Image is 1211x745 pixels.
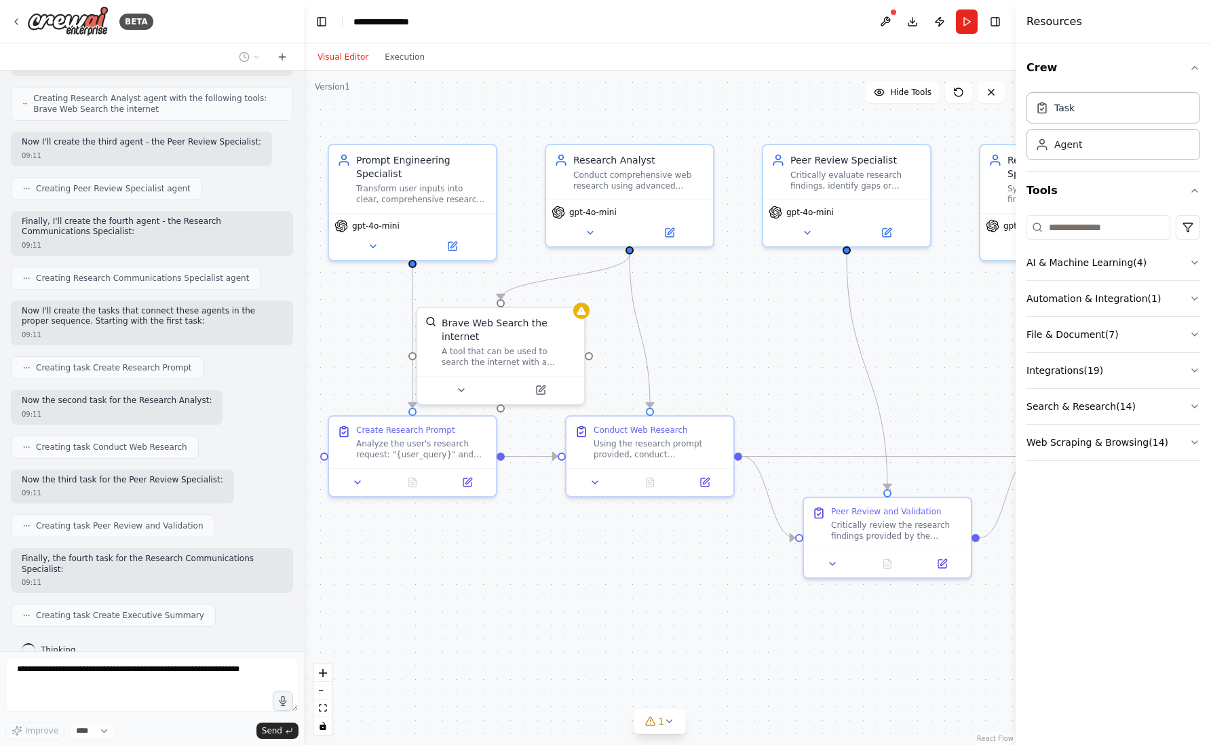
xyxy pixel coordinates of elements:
button: Improve [5,722,64,740]
div: 09:11 [22,330,282,340]
div: Crew [1026,87,1200,171]
button: Execution [377,49,433,65]
button: Search & Research(14) [1026,389,1200,424]
div: Transform user inputs into clear, comprehensive research prompts that will guide effective web se... [356,183,488,205]
div: Analyze the user's research request: "{user_query}" and transform it into a comprehensive, struct... [356,438,488,460]
button: No output available [384,474,442,491]
button: 1 [634,709,686,734]
span: 1 [658,714,664,728]
span: Creating Research Analyst agent with the following tools: Brave Web Search the internet [33,93,282,115]
g: Edge from 8bb00b74-2eab-4976-90f7-2ec74a9cd742 to 1cfe0cef-0776-4f0e-83cd-fb70c2e9d664 [980,450,1033,545]
img: Logo [27,6,109,37]
div: Research Communications SpecialistSynthesize complex research findings and peer review discussion... [979,144,1149,261]
button: Open in side panel [502,382,579,398]
div: BraveSearchToolBrave Web Search the internetA tool that can be used to search the internet with a... [416,307,585,405]
div: BETA [119,14,153,30]
button: Click to speak your automation idea [273,691,293,711]
img: BraveSearchTool [425,316,436,327]
nav: breadcrumb [353,15,421,28]
span: Creating task Conduct Web Research [36,442,187,453]
span: gpt-4o-mini [786,207,834,218]
span: Creating task Peer Review and Validation [36,520,204,531]
button: File & Document(7) [1026,317,1200,352]
g: Edge from 25290507-2442-4d30-b826-d2ce60e1189b to 8cef6975-c6c1-4af9-ae5f-3ee9759a9123 [505,450,558,463]
div: Tools [1026,210,1200,472]
div: 09:11 [22,577,282,588]
button: Automation & Integration(1) [1026,281,1200,316]
button: zoom out [314,682,332,700]
div: Peer Review Specialist [790,153,922,167]
button: toggle interactivity [314,717,332,735]
p: Now I'll create the third agent - the Peer Review Specialist: [22,137,261,148]
div: Conduct comprehensive web research using advanced search techniques to gather relevant, up-to-dat... [573,170,705,191]
button: Crew [1026,49,1200,87]
span: Improve [25,725,58,736]
g: Edge from 8cef6975-c6c1-4af9-ae5f-3ee9759a9123 to 1cfe0cef-0776-4f0e-83cd-fb70c2e9d664 [742,450,1033,463]
button: Visual Editor [309,49,377,65]
button: No output available [859,556,917,572]
span: Creating Peer Review Specialist agent [36,183,191,194]
div: Conduct Web ResearchUsing the research prompt provided, conduct comprehensive web searches to gat... [565,415,735,497]
button: Integrations(19) [1026,353,1200,388]
div: 09:11 [22,488,223,498]
button: Open in side panel [414,238,491,254]
div: Prompt Engineering Specialist [356,153,488,180]
button: Open in side panel [919,556,965,572]
button: Hide left sidebar [312,12,331,31]
button: AI & Machine Learning(4) [1026,245,1200,280]
span: gpt-4o-mini [352,221,400,231]
div: 09:11 [22,409,212,419]
button: Hide right sidebar [986,12,1005,31]
button: Open in side panel [681,474,728,491]
button: Send [256,723,299,739]
button: Open in side panel [444,474,491,491]
div: Research AnalystConduct comprehensive web research using advanced search techniques to gather rel... [545,144,714,248]
div: Peer Review and Validation [831,506,942,517]
button: fit view [314,700,332,717]
div: React Flow controls [314,664,332,735]
button: Tools [1026,172,1200,210]
g: Edge from 51e97b02-a05a-4f8f-bdf1-94d05a140685 to 8bb00b74-2eab-4976-90f7-2ec74a9cd742 [840,254,894,489]
g: Edge from a9645424-56e9-4994-967b-b8dfc1a4ea1e to 7eeed6a0-f7ca-405b-bf76-c8f84b1c84f9 [494,254,636,299]
button: Start a new chat [271,49,293,65]
div: 09:11 [22,151,261,161]
div: Peer Review SpecialistCritically evaluate research findings, identify gaps or inconsistencies, en... [762,144,931,248]
p: Finally, the fourth task for the Research Communications Specialist: [22,554,282,575]
div: Critically evaluate research findings, identify gaps or inconsistencies, engage in constructive d... [790,170,922,191]
span: Creating Research Communications Specialist agent [36,273,249,284]
div: Create Research Prompt [356,425,455,436]
span: gpt-4o-mini [1003,221,1051,231]
button: Hide Tools [866,81,940,103]
div: Prompt Engineering SpecialistTransform user inputs into clear, comprehensive research prompts tha... [328,144,497,261]
g: Edge from fdb227ab-fb39-488c-8325-7f89200ba68c to 25290507-2442-4d30-b826-d2ce60e1189b [406,254,419,408]
div: Critically review the research findings provided by the Research Analyst. Identify potential gaps... [831,520,963,541]
button: Web Scraping & Browsing(14) [1026,425,1200,460]
p: Now the second task for the Research Analyst: [22,396,212,406]
div: Research Communications Specialist [1007,153,1139,180]
span: Creating task Create Research Prompt [36,362,192,373]
p: Now the third task for the Peer Review Specialist: [22,475,223,486]
div: A tool that can be used to search the internet with a search_query. [442,346,576,368]
button: Open in side panel [631,225,708,241]
div: Using the research prompt provided, conduct comprehensive web searches to gather relevant, curren... [594,438,725,460]
span: Send [262,725,282,736]
button: No output available [621,474,679,491]
span: Thinking... [41,645,83,655]
a: React Flow attribution [977,735,1014,742]
button: zoom in [314,664,332,682]
span: Hide Tools [890,87,931,98]
div: Brave Web Search the internet [442,316,576,343]
div: Agent [1054,138,1082,151]
h4: Resources [1026,14,1082,30]
div: Conduct Web Research [594,425,688,436]
div: Version 1 [315,81,350,92]
span: gpt-4o-mini [569,207,617,218]
button: Switch to previous chat [233,49,266,65]
div: Research Analyst [573,153,705,167]
div: Task [1054,101,1075,115]
g: Edge from 8cef6975-c6c1-4af9-ae5f-3ee9759a9123 to 8bb00b74-2eab-4976-90f7-2ec74a9cd742 [742,450,795,545]
p: Now I'll create the tasks that connect these agents in the proper sequence. Starting with the fir... [22,306,282,327]
p: Finally, I'll create the fourth agent - the Research Communications Specialist: [22,216,282,237]
div: Synthesize complex research findings and peer review discussions into clear, concise summaries th... [1007,183,1139,205]
div: Peer Review and ValidationCritically review the research findings provided by the Research Analys... [803,497,972,579]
